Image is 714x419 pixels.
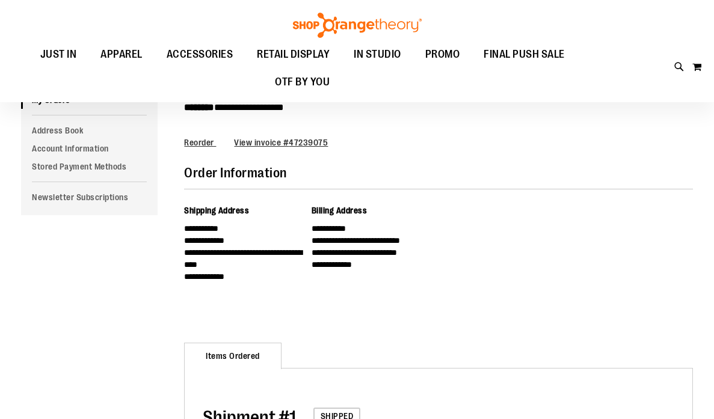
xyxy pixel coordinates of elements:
[21,188,158,206] a: Newsletter Subscriptions
[167,41,233,68] span: ACCESSORIES
[21,121,158,139] a: Address Book
[234,138,328,147] a: View invoice #47239075
[413,41,472,69] a: PROMO
[342,41,413,69] a: IN STUDIO
[291,13,423,38] img: Shop Orangetheory
[28,41,89,69] a: JUST IN
[312,206,368,215] span: Billing Address
[155,41,245,69] a: ACCESSORIES
[21,158,158,176] a: Stored Payment Methods
[472,41,577,69] a: FINAL PUSH SALE
[354,41,401,68] span: IN STUDIO
[184,343,282,369] strong: Items Ordered
[484,41,565,68] span: FINAL PUSH SALE
[275,69,330,96] span: OTF BY YOU
[184,138,216,147] a: Reorder
[257,41,330,68] span: RETAIL DISPLAY
[184,165,287,180] span: Order Information
[425,41,460,68] span: PROMO
[88,41,155,69] a: APPAREL
[245,41,342,69] a: RETAIL DISPLAY
[184,206,249,215] span: Shipping Address
[100,41,143,68] span: APPAREL
[184,138,214,147] span: Reorder
[40,41,77,68] span: JUST IN
[234,138,289,147] span: View invoice #
[263,69,342,96] a: OTF BY YOU
[21,139,158,158] a: Account Information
